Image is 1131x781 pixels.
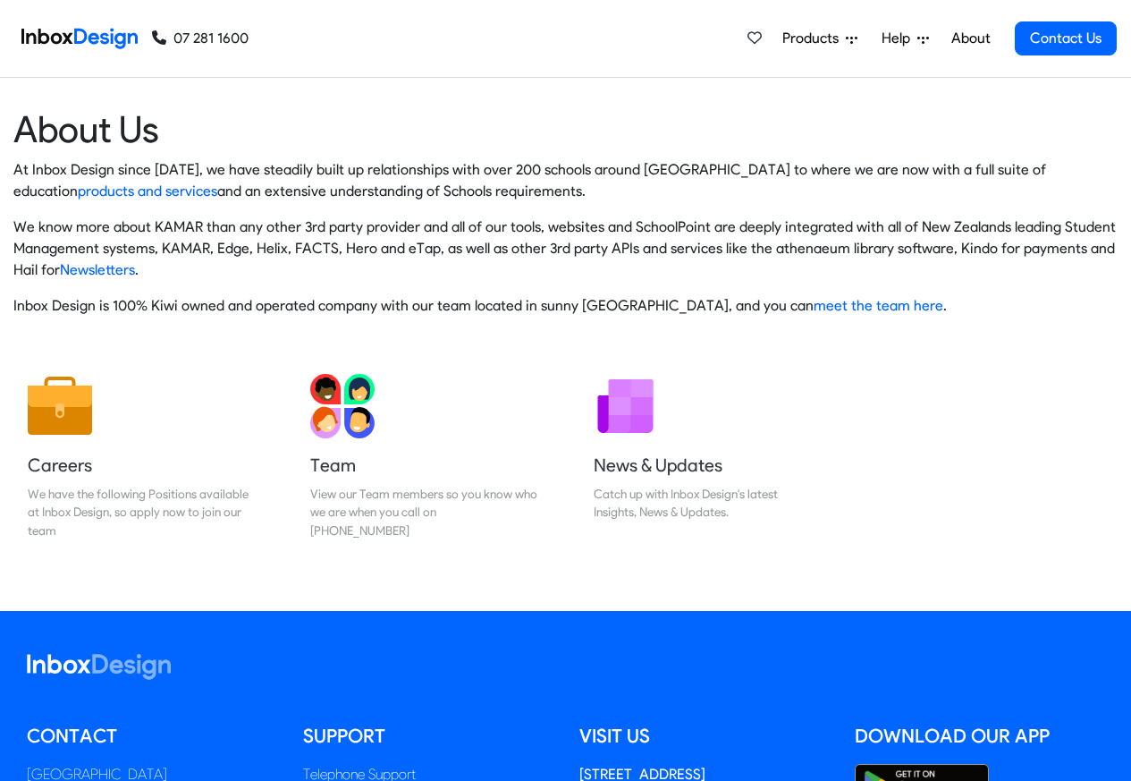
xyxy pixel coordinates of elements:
img: 2022_01_13_icon_team.svg [310,374,375,438]
a: Products [775,21,865,56]
h5: Contact [27,723,276,750]
img: 2022_01_12_icon_newsletter.svg [594,374,658,438]
h5: Support [303,723,553,750]
h5: Team [310,453,537,478]
a: Contact Us [1015,21,1117,55]
a: products and services [78,183,217,199]
a: News & Updates Catch up with Inbox Design's latest Insights, News & Updates. [579,360,835,554]
p: We know more about KAMAR than any other 3rd party provider and all of our tools, websites and Sch... [13,216,1118,281]
h5: Careers [28,453,255,478]
a: About [946,21,995,56]
h5: Download our App [855,723,1104,750]
a: Help [874,21,936,56]
div: View our Team members so you know who we are when you call on [PHONE_NUMBER] [310,485,537,539]
p: Inbox Design is 100% Kiwi owned and operated company with our team located in sunny [GEOGRAPHIC_D... [13,295,1118,317]
a: meet the team here [814,297,943,314]
heading: About Us [13,106,1118,152]
img: 2022_01_13_icon_job.svg [28,374,92,438]
div: Catch up with Inbox Design's latest Insights, News & Updates. [594,485,821,522]
img: logo_inboxdesign_white.svg [27,654,171,680]
a: Newsletters [60,261,135,278]
p: At Inbox Design since [DATE], we have steadily built up relationships with over 200 schools aroun... [13,159,1118,202]
h5: News & Updates [594,453,821,478]
div: We have the following Positions available at Inbox Design, so apply now to join our team [28,485,255,539]
a: 07 281 1600 [152,28,249,49]
a: Careers We have the following Positions available at Inbox Design, so apply now to join our team [13,360,269,554]
span: Products [782,28,846,49]
span: Help [882,28,917,49]
a: Team View our Team members so you know who we are when you call on [PHONE_NUMBER] [296,360,552,554]
h5: Visit us [579,723,829,750]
